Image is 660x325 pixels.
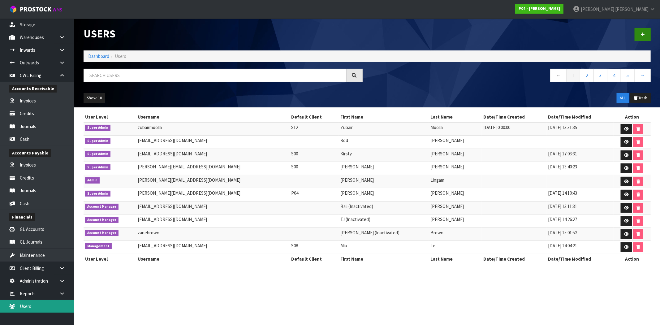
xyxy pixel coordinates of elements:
span: Financials [9,213,35,221]
td: [PERSON_NAME] [429,162,482,175]
td: [PERSON_NAME][EMAIL_ADDRESS][DOMAIN_NAME] [136,162,290,175]
a: 5 [621,69,635,82]
span: Accounts Payable [9,149,51,157]
span: Admin [85,177,100,184]
a: Dashboard [88,53,109,59]
a: 2 [580,69,594,82]
span: Super Admin [85,125,110,131]
td: [EMAIL_ADDRESS][DOMAIN_NAME] [136,201,290,214]
span: Super Admin [85,191,110,197]
th: User Level [84,254,136,264]
nav: Page navigation [372,69,651,84]
th: User Level [84,112,136,122]
th: Action [614,254,651,264]
td: Lingam [429,175,482,188]
td: [DATE] 13:31:35 [546,122,613,136]
td: [DATE] 14:26:27 [546,214,613,228]
th: Last Name [429,254,482,264]
td: S08 [290,241,339,254]
span: [PERSON_NAME] [581,6,614,12]
th: Username [136,112,290,122]
th: Date/Time Created [482,112,546,122]
a: 1 [566,69,580,82]
th: Default Client [290,112,339,122]
img: cube-alt.png [9,5,17,13]
span: Super Admin [85,151,110,157]
td: [DATE] 14:10:43 [546,188,613,201]
td: [PERSON_NAME] [339,162,429,175]
span: Super Admin [85,164,110,171]
span: ProStock [20,5,51,13]
td: [PERSON_NAME][EMAIL_ADDRESS][DOMAIN_NAME] [136,188,290,201]
button: Trash [630,93,651,103]
h1: Users [84,28,363,40]
input: Search users [84,69,347,82]
small: WMS [53,7,62,13]
td: S00 [290,149,339,162]
td: [PERSON_NAME][EMAIL_ADDRESS][DOMAIN_NAME] [136,175,290,188]
td: [EMAIL_ADDRESS][DOMAIN_NAME] [136,241,290,254]
span: Account Manager [85,204,119,210]
strong: P04 - [PERSON_NAME] [519,6,560,11]
a: 3 [593,69,607,82]
td: [PERSON_NAME] [339,188,429,201]
th: First Name [339,112,429,122]
td: [DATE] 0:00:00 [482,122,546,136]
button: ALL [617,93,629,103]
td: Zubair [339,122,429,136]
td: [DATE] 15:01:52 [546,227,613,241]
td: [PERSON_NAME] [429,149,482,162]
a: 4 [607,69,621,82]
td: [PERSON_NAME] [339,175,429,188]
td: Rod [339,136,429,149]
span: Account Manager [85,230,119,236]
td: zanebrown [136,227,290,241]
span: Users [115,53,126,59]
a: → [634,69,651,82]
td: [PERSON_NAME] [429,136,482,149]
td: Kirsty [339,149,429,162]
td: TJ (Inactivated) [339,214,429,228]
th: Date/Time Modified [546,254,613,264]
td: [DATE] 14:04:21 [546,241,613,254]
td: [DATE] 17:03:31 [546,149,613,162]
td: Bali (Inactivated) [339,201,429,214]
a: P04 - [PERSON_NAME] [515,4,563,14]
td: [PERSON_NAME] [429,201,482,214]
td: [EMAIL_ADDRESS][DOMAIN_NAME] [136,136,290,149]
span: Account Manager [85,217,119,223]
td: Le [429,241,482,254]
td: [PERSON_NAME] (Inactivated) [339,227,429,241]
th: Date/Time Created [482,254,546,264]
td: zubairmoolla [136,122,290,136]
td: [DATE] 13:11:31 [546,201,613,214]
th: Username [136,254,290,264]
td: [DATE] 13:40:23 [546,162,613,175]
td: [PERSON_NAME] [429,188,482,201]
td: S00 [290,162,339,175]
td: Brown [429,227,482,241]
th: First Name [339,254,429,264]
td: [EMAIL_ADDRESS][DOMAIN_NAME] [136,214,290,228]
td: S12 [290,122,339,136]
th: Last Name [429,112,482,122]
th: Default Client [290,254,339,264]
th: Action [614,112,651,122]
td: [EMAIL_ADDRESS][DOMAIN_NAME] [136,149,290,162]
td: Moolla [429,122,482,136]
span: Accounts Receivable [9,85,57,93]
td: Mia [339,241,429,254]
span: Super Admin [85,138,110,144]
span: Management [85,243,112,249]
span: [PERSON_NAME] [615,6,649,12]
td: P04 [290,188,339,201]
th: Date/Time Modified [546,112,613,122]
button: Show: 10 [84,93,105,103]
a: ← [550,69,567,82]
td: [PERSON_NAME] [429,214,482,228]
